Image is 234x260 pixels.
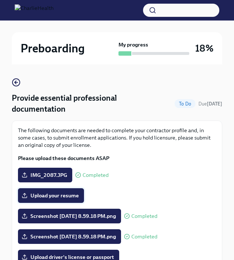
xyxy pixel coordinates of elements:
[23,171,67,179] span: IMG_2087.JPG
[118,41,148,48] strong: My progress
[23,192,79,199] span: Upload your resume
[198,101,222,107] span: Due
[131,234,157,239] span: Completed
[131,213,157,219] span: Completed
[198,100,222,107] span: August 17th, 2025 09:00
[21,41,85,56] h2: Preboarding
[18,127,216,149] p: The following documents are needed to complete your contractor profile and, in some cases, to sub...
[18,209,121,223] label: Screenshot [DATE] 8.59.18 PM.png
[175,101,195,107] span: To Do
[195,42,213,55] h3: 18%
[23,212,116,220] span: Screenshot [DATE] 8.59.18 PM.png
[83,172,109,178] span: Completed
[18,229,121,244] label: Screenshot [DATE] 8.59.18 PM.png
[18,168,72,182] label: IMG_2087.JPG
[23,233,116,240] span: Screenshot [DATE] 8.59.18 PM.png
[207,101,222,107] strong: [DATE]
[18,188,84,203] label: Upload your resume
[12,93,172,115] h4: Provide essential professional documentation
[15,4,54,16] img: CharlieHealth
[18,155,109,161] strong: Please upload these documents ASAP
